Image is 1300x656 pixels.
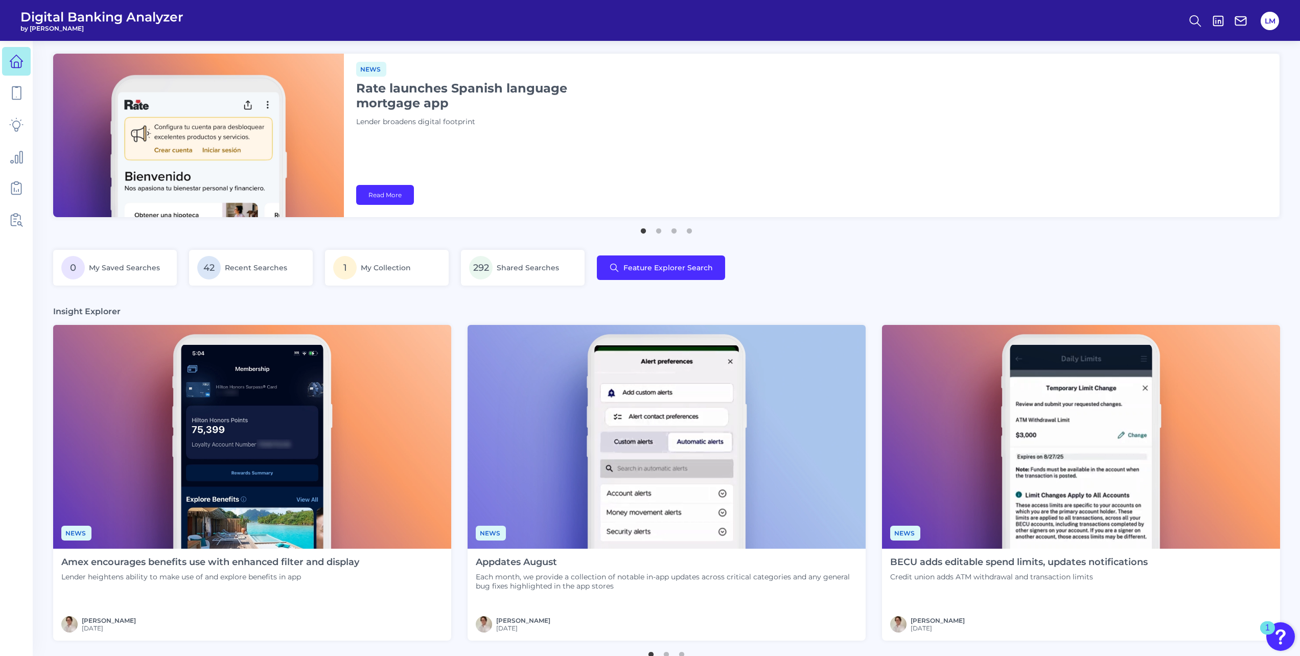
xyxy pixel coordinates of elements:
span: 0 [61,256,85,279]
a: 292Shared Searches [461,250,585,286]
a: News [890,528,920,537]
span: 42 [197,256,221,279]
img: bannerImg [53,54,344,217]
img: Appdates - Phone.png [468,325,866,549]
span: by [PERSON_NAME] [20,25,183,32]
h3: Insight Explorer [53,306,121,317]
img: MIchael McCaw [61,616,78,632]
a: 1My Collection [325,250,449,286]
div: 1 [1265,628,1270,641]
button: 2 [654,223,664,233]
button: Open Resource Center, 1 new notification [1266,622,1295,651]
span: [DATE] [911,624,965,632]
img: MIchael McCaw [476,616,492,632]
span: Digital Banking Analyzer [20,9,183,25]
a: 0My Saved Searches [53,250,177,286]
span: News [61,526,91,541]
p: Credit union adds ATM withdrawal and transaction limits [890,572,1148,581]
a: News [476,528,506,537]
a: [PERSON_NAME] [911,617,965,624]
a: Read More [356,185,414,205]
span: My Saved Searches [89,263,160,272]
span: News [890,526,920,541]
img: News - Phone (4).png [53,325,451,549]
p: Lender heightens ability to make use of and explore benefits in app [61,572,359,581]
button: LM [1261,12,1279,30]
a: 42Recent Searches [189,250,313,286]
button: 4 [684,223,694,233]
span: [DATE] [82,624,136,632]
span: [DATE] [496,624,550,632]
button: 1 [638,223,648,233]
img: News - Phone (2).png [882,325,1280,549]
span: News [356,62,386,77]
span: 1 [333,256,357,279]
span: Shared Searches [497,263,559,272]
p: Lender broadens digital footprint [356,116,612,128]
span: Feature Explorer Search [623,264,713,272]
span: Recent Searches [225,263,287,272]
a: News [61,528,91,537]
button: Feature Explorer Search [597,255,725,280]
a: News [356,64,386,74]
h4: Appdates August [476,557,857,568]
img: MIchael McCaw [890,616,907,632]
p: Each month, we provide a collection of notable in-app updates across critical categories and any ... [476,572,857,591]
a: [PERSON_NAME] [82,617,136,624]
span: My Collection [361,263,411,272]
a: [PERSON_NAME] [496,617,550,624]
span: 292 [469,256,493,279]
button: 3 [669,223,679,233]
h4: Amex encourages benefits use with enhanced filter and display [61,557,359,568]
h1: Rate launches Spanish language mortgage app [356,81,612,110]
span: News [476,526,506,541]
h4: BECU adds editable spend limits, updates notifications [890,557,1148,568]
